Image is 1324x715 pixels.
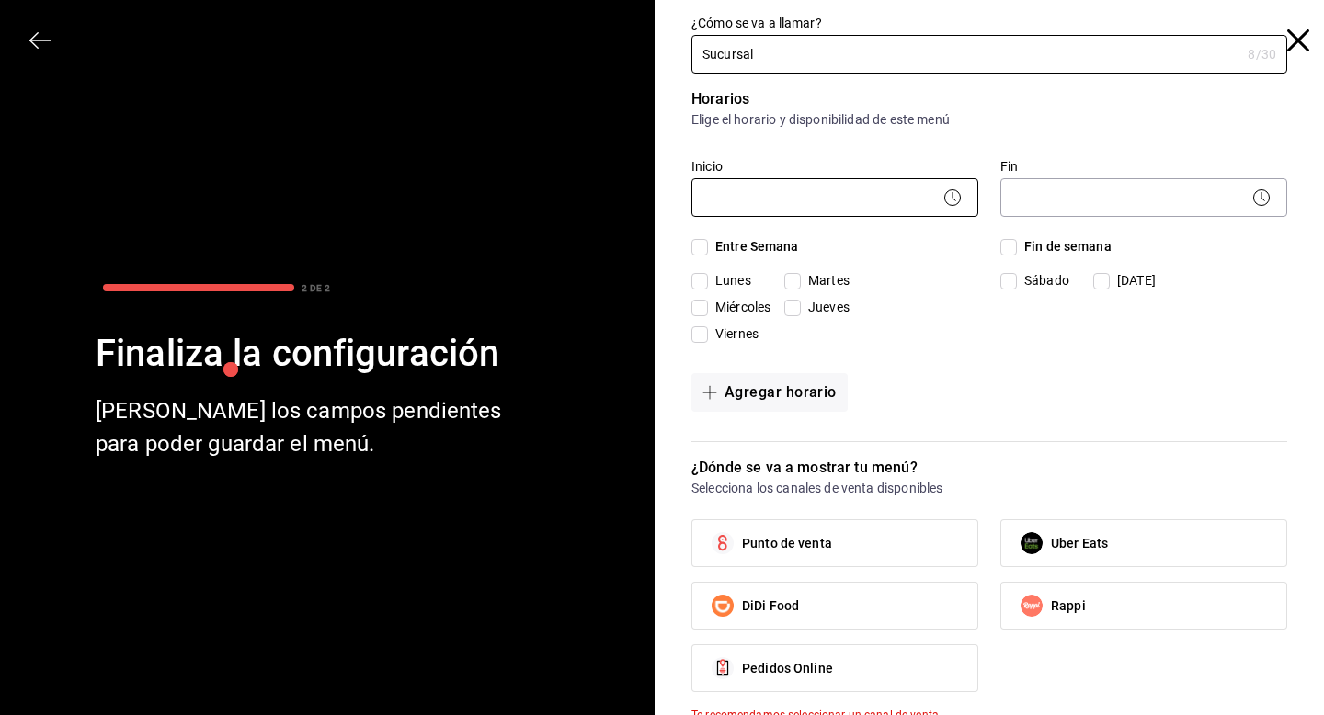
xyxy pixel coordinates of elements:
[1051,596,1086,616] span: Rappi
[742,596,799,616] span: DiDi Food
[801,298,850,317] span: Jueves
[708,237,799,256] span: Entre Semana
[1051,534,1108,553] span: Uber Eats
[691,17,1287,29] label: ¿Cómo se va a llamar?
[1000,160,1287,173] label: Fin
[1017,271,1069,290] span: Sábado
[96,328,508,380] div: Finaliza la configuración
[691,160,978,173] label: Inicio
[96,394,508,460] div: [PERSON_NAME] los campos pendientes para poder guardar el menú.
[1248,45,1276,63] div: 8 /30
[742,659,833,678] span: Pedidos Online
[691,110,1287,129] p: Elige el horario y disponibilidad de este menú
[708,298,770,317] span: Miércoles
[708,271,751,290] span: Lunes
[302,281,330,295] div: 2 DE 2
[1017,237,1112,256] span: Fin de semana
[691,373,848,412] button: Agregar horario
[801,271,850,290] span: Martes
[691,457,1287,479] p: ¿Dónde se va a mostrar tu menú?
[1110,271,1156,290] span: [DATE]
[708,324,759,344] span: Viernes
[691,88,1287,110] p: Horarios
[742,534,832,553] span: Punto de venta
[691,479,1287,497] p: Selecciona los canales de venta disponibles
